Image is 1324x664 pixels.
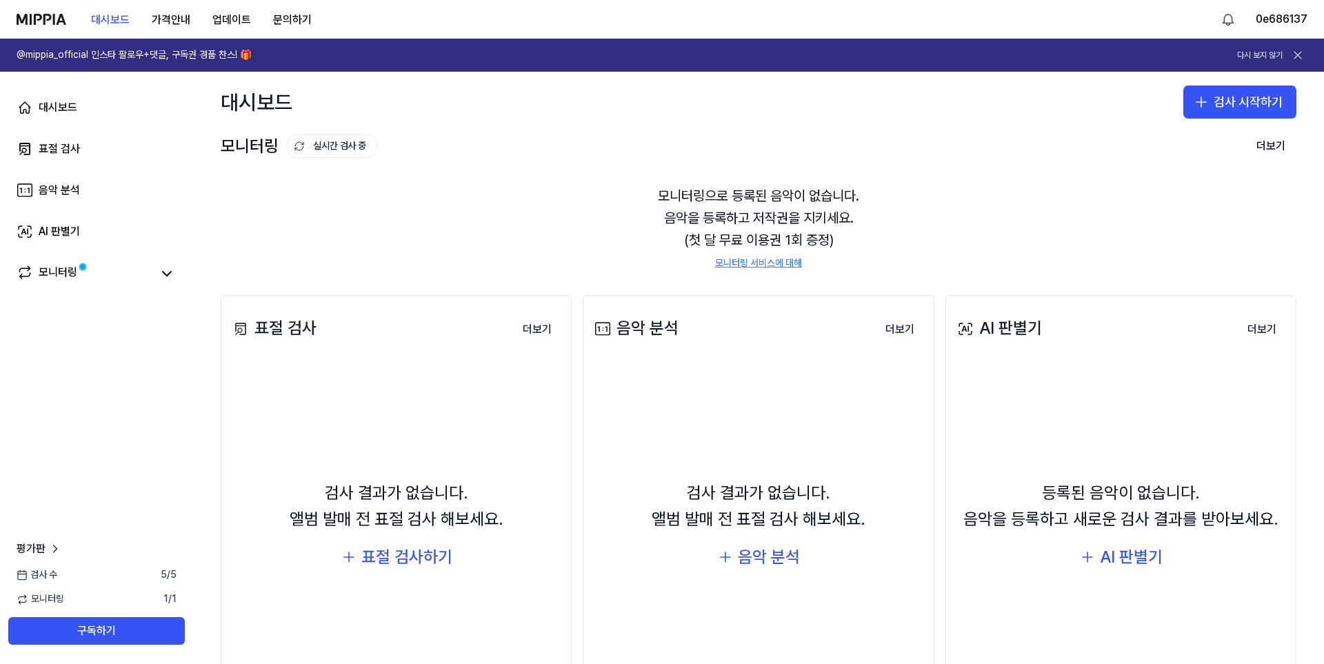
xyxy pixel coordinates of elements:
span: 검사 수 [17,568,57,582]
div: 대시보드 [39,99,77,116]
button: 가격안내 [141,6,201,34]
span: 5 / 5 [161,568,177,582]
button: 0e686137 [1256,11,1307,28]
div: 음악 분석 [738,544,800,570]
div: AI 판별기 [39,223,80,240]
button: 더보기 [1236,316,1287,343]
button: 더보기 [874,316,925,343]
button: 실시간 검사 중 [286,134,378,158]
a: 평가판 [17,541,62,557]
a: 더보기 [874,314,925,343]
a: 표절 검사 [8,132,185,165]
button: 다시 보지 않기 [1237,50,1283,61]
button: 대시보드 [80,6,141,34]
a: 모니터링 서비스에 대해 [715,256,802,270]
img: 알림 [1220,11,1236,28]
button: 문의하기 [262,6,323,34]
a: 모니터링 [17,264,152,283]
button: 더보기 [512,316,563,343]
div: 검사 결과가 없습니다. 앨범 발매 전 표절 검사 해보세요. [652,480,865,533]
div: 모니터링으로 등록된 음악이 없습니다. 음악을 등록하고 저작권을 지키세요. (첫 달 무료 이용권 1회 증정) [221,168,1296,287]
div: 표절 검사 [230,315,317,341]
div: 검사 결과가 없습니다. 앨범 발매 전 표절 검사 해보세요. [290,480,503,533]
button: 음악 분석 [717,544,800,570]
a: 더보기 [1236,314,1287,343]
img: logo [17,14,66,25]
div: 모니터링 [39,264,77,283]
div: 표절 검사하기 [361,544,452,570]
div: 대시보드 [221,85,292,119]
div: 등록된 음악이 없습니다. 음악을 등록하고 새로운 검사 결과를 받아보세요. [963,480,1278,533]
div: 음악 분석 [592,315,679,341]
a: 대시보드 [8,91,185,124]
a: 더보기 [512,314,563,343]
button: 표절 검사하기 [341,544,452,570]
div: 표절 검사 [39,141,80,157]
button: AI 판별기 [1079,544,1163,570]
button: 검사 시작하기 [1183,85,1296,119]
a: 업데이트 [201,1,262,39]
button: 더보기 [1245,132,1296,160]
span: 모니터링 [17,592,64,606]
button: 업데이트 [201,6,262,34]
div: 음악 분석 [39,182,80,199]
a: AI 판별기 [8,215,185,248]
h1: @mippia_official 인스타 팔로우+댓글, 구독권 경품 찬스! 🎁 [17,48,252,62]
div: AI 판별기 [1100,544,1163,570]
button: 구독하기 [8,617,185,645]
a: 음악 분석 [8,174,185,207]
div: AI 판별기 [954,315,1042,341]
div: 모니터링 [221,133,378,159]
span: 평가판 [17,541,46,557]
span: 1 / 1 [163,592,177,606]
